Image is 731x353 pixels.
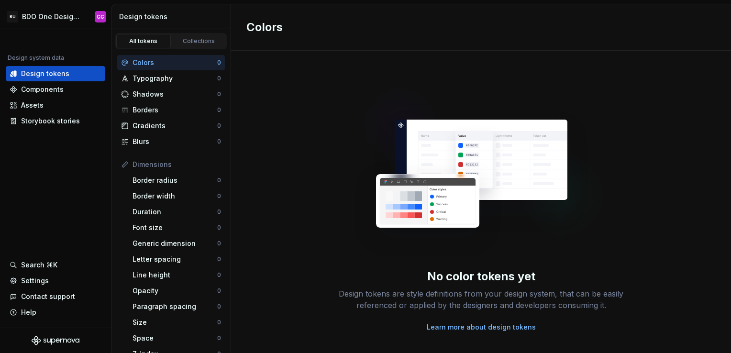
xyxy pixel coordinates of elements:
div: Assets [21,100,44,110]
div: BDO One Design System [22,12,83,22]
svg: Supernova Logo [32,336,79,345]
a: Border radius0 [129,173,225,188]
div: 0 [217,240,221,247]
div: No color tokens yet [427,269,535,284]
div: Line height [133,270,217,280]
div: Gradients [133,121,217,131]
a: Design tokens [6,66,105,81]
div: Colors [133,58,217,67]
button: Search ⌘K [6,257,105,273]
div: Settings [21,276,49,286]
div: 0 [217,192,221,200]
div: 0 [217,287,221,295]
div: Paragraph spacing [133,302,217,311]
div: 0 [217,319,221,326]
a: Letter spacing0 [129,252,225,267]
div: Space [133,333,217,343]
div: Design tokens [119,12,227,22]
div: All tokens [120,37,167,45]
div: Blurs [133,137,217,146]
div: Design system data [8,54,64,62]
div: Duration [133,207,217,217]
div: Border width [133,191,217,201]
a: Duration0 [129,204,225,220]
a: Learn more about design tokens [427,322,536,332]
div: Help [21,308,36,317]
div: Size [133,318,217,327]
div: 0 [217,138,221,145]
div: 0 [217,208,221,216]
a: Border width0 [129,188,225,204]
div: Design tokens are style definitions from your design system, that can be easily referenced or app... [328,288,634,311]
a: Storybook stories [6,113,105,129]
a: Shadows0 [117,87,225,102]
a: Settings [6,273,105,288]
a: Space0 [129,331,225,346]
div: 0 [217,90,221,98]
div: Design tokens [21,69,69,78]
div: Letter spacing [133,254,217,264]
div: Border radius [133,176,217,185]
a: Font size0 [129,220,225,235]
div: 0 [217,176,221,184]
a: Generic dimension0 [129,236,225,251]
div: 0 [217,255,221,263]
div: BU [7,11,18,22]
div: Shadows [133,89,217,99]
div: 0 [217,106,221,114]
div: 0 [217,224,221,232]
a: Components [6,82,105,97]
a: Size0 [129,315,225,330]
div: 0 [217,303,221,310]
a: Blurs0 [117,134,225,149]
div: GG [97,13,104,21]
button: Help [6,305,105,320]
div: Typography [133,74,217,83]
button: Contact support [6,289,105,304]
a: Line height0 [129,267,225,283]
div: 0 [217,122,221,130]
div: Components [21,85,64,94]
div: Borders [133,105,217,115]
div: Opacity [133,286,217,296]
div: 0 [217,75,221,82]
a: Paragraph spacing0 [129,299,225,314]
div: Font size [133,223,217,232]
div: 0 [217,271,221,279]
div: Search ⌘K [21,260,57,270]
h2: Colors [246,20,283,35]
a: Borders0 [117,102,225,118]
div: Storybook stories [21,116,80,126]
div: Generic dimension [133,239,217,248]
button: BUBDO One Design SystemGG [2,6,109,27]
div: 0 [217,59,221,66]
div: Contact support [21,292,75,301]
a: Colors0 [117,55,225,70]
a: Typography0 [117,71,225,86]
a: Opacity0 [129,283,225,298]
a: Gradients0 [117,118,225,133]
a: Assets [6,98,105,113]
div: Dimensions [133,160,221,169]
div: Collections [175,37,223,45]
div: 0 [217,334,221,342]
